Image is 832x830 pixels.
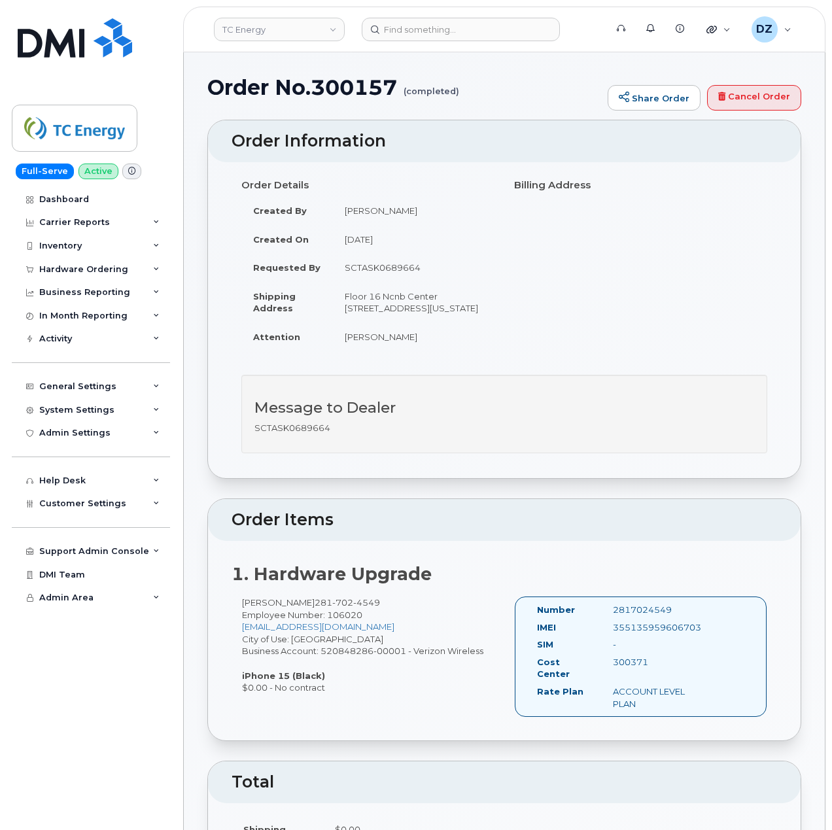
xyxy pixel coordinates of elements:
div: 355135959606703 [603,621,710,634]
h1: Order No.300157 [207,76,601,99]
div: 2817024549 [603,604,710,616]
td: [DATE] [333,225,494,254]
h2: Total [232,773,777,791]
div: 300371 [603,656,710,668]
span: 702 [332,597,353,608]
label: IMEI [537,621,556,634]
strong: Requested By [253,262,321,273]
span: 281 [315,597,380,608]
label: SIM [537,638,553,651]
div: - [603,638,710,651]
h2: Order Items [232,511,777,529]
div: [PERSON_NAME] City of Use: [GEOGRAPHIC_DATA] Business Account: 520848286-00001 - Verizon Wireless... [232,597,504,694]
strong: 1. Hardware Upgrade [232,563,432,585]
strong: Created On [253,234,309,245]
h2: Order Information [232,132,777,150]
strong: iPhone 15 (Black) [242,670,325,681]
div: ACCOUNT LEVEL PLAN [603,685,710,710]
td: SCTASK0689664 [333,253,494,282]
h4: Order Details [241,180,494,191]
a: [EMAIL_ADDRESS][DOMAIN_NAME] [242,621,394,632]
h4: Billing Address [514,180,767,191]
iframe: Messenger Launcher [775,773,822,820]
label: Cost Center [537,656,593,680]
strong: Shipping Address [253,291,296,314]
span: 4549 [353,597,380,608]
a: Cancel Order [707,85,801,111]
p: SCTASK0689664 [254,422,754,434]
a: Share Order [608,85,701,111]
strong: Created By [253,205,307,216]
td: Floor 16 Ncnb Center [STREET_ADDRESS][US_STATE] [333,282,494,322]
td: [PERSON_NAME] [333,322,494,351]
label: Rate Plan [537,685,583,698]
span: Employee Number: 106020 [242,610,362,620]
label: Number [537,604,575,616]
td: [PERSON_NAME] [333,196,494,225]
small: (completed) [404,76,459,96]
strong: Attention [253,332,300,342]
h3: Message to Dealer [254,400,754,416]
